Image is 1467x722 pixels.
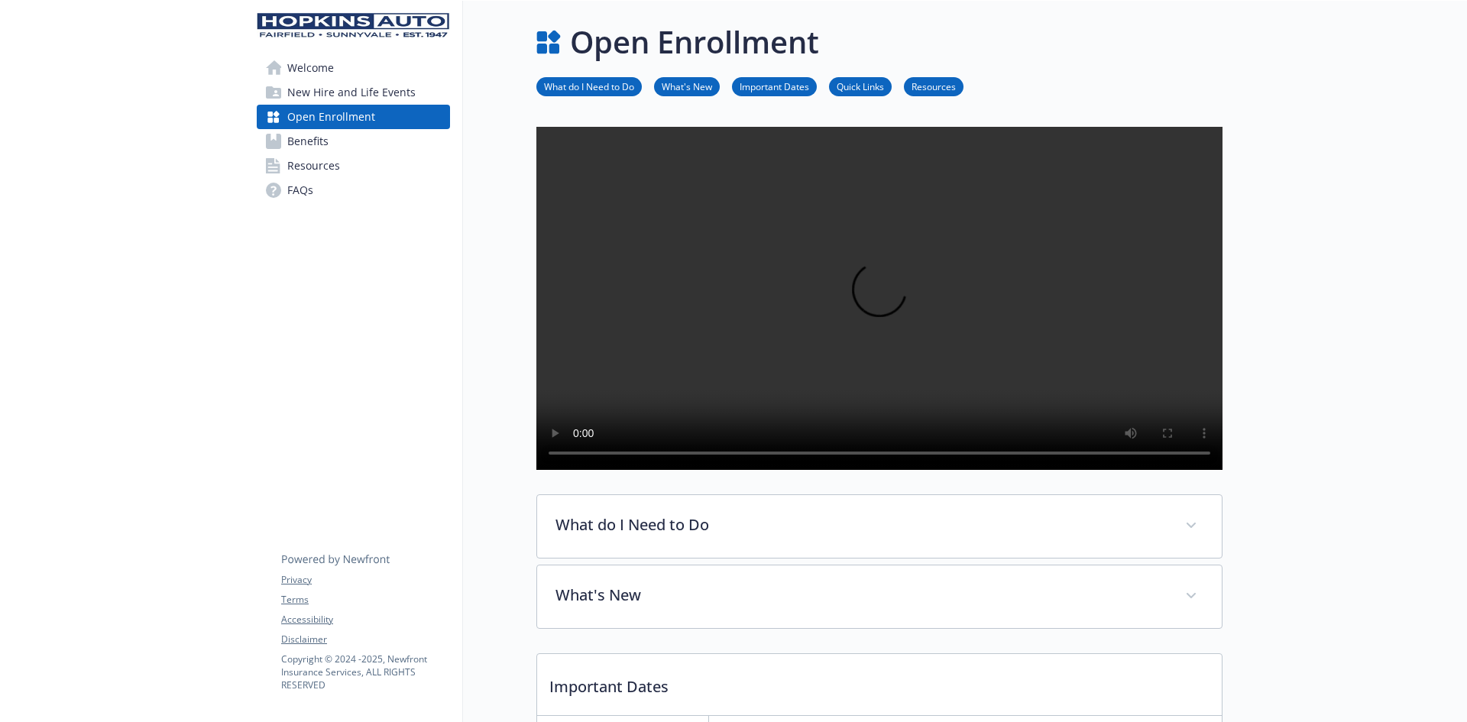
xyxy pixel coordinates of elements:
[537,565,1222,628] div: What's New
[257,178,450,202] a: FAQs
[281,573,449,587] a: Privacy
[257,105,450,129] a: Open Enrollment
[287,56,334,80] span: Welcome
[732,79,817,93] a: Important Dates
[570,19,819,65] h1: Open Enrollment
[287,80,416,105] span: New Hire and Life Events
[281,613,449,626] a: Accessibility
[287,129,329,154] span: Benefits
[257,80,450,105] a: New Hire and Life Events
[281,652,449,691] p: Copyright © 2024 - 2025 , Newfront Insurance Services, ALL RIGHTS RESERVED
[555,513,1167,536] p: What do I Need to Do
[537,495,1222,558] div: What do I Need to Do
[287,105,375,129] span: Open Enrollment
[281,633,449,646] a: Disclaimer
[287,178,313,202] span: FAQs
[257,154,450,178] a: Resources
[654,79,720,93] a: What's New
[536,79,642,93] a: What do I Need to Do
[257,129,450,154] a: Benefits
[257,56,450,80] a: Welcome
[904,79,963,93] a: Resources
[281,593,449,607] a: Terms
[537,654,1222,711] p: Important Dates
[829,79,892,93] a: Quick Links
[555,584,1167,607] p: What's New
[287,154,340,178] span: Resources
